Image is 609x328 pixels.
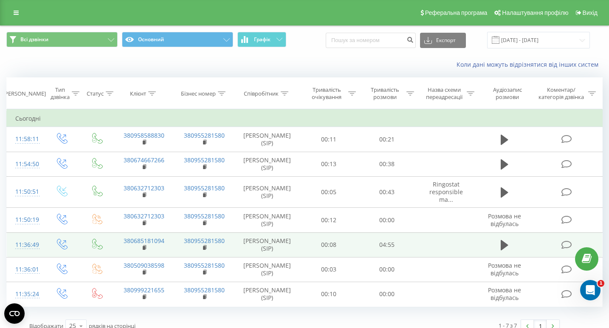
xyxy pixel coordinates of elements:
[87,90,104,97] div: Статус
[300,127,358,152] td: 00:11
[20,36,48,43] span: Всі дзвінки
[424,86,465,101] div: Назва схеми переадресації
[130,90,146,97] div: Клієнт
[358,152,416,176] td: 00:38
[124,237,164,245] a: 380685181094
[184,212,225,220] a: 380955281580
[580,280,601,300] iframe: Intercom live chat
[15,184,35,200] div: 11:50:51
[484,86,530,101] div: Аудіозапис розмови
[300,152,358,176] td: 00:13
[502,9,568,16] span: Налаштування профілю
[300,282,358,306] td: 00:10
[184,237,225,245] a: 380955281580
[488,212,521,228] span: Розмова не відбулась
[244,90,279,97] div: Співробітник
[124,184,164,192] a: 380632712303
[358,208,416,232] td: 00:00
[15,212,35,228] div: 11:50:19
[358,257,416,282] td: 00:00
[358,232,416,257] td: 04:55
[583,9,598,16] span: Вихід
[184,184,225,192] a: 380955281580
[3,90,46,97] div: [PERSON_NAME]
[237,32,286,47] button: Графік
[366,86,404,101] div: Тривалість розмови
[300,176,358,208] td: 00:05
[234,282,299,306] td: [PERSON_NAME] (SIP)
[51,86,70,101] div: Тип дзвінка
[15,131,35,147] div: 11:58:11
[457,60,603,68] a: Коли дані можуть відрізнятися вiд інших систем
[6,32,118,47] button: Всі дзвінки
[234,208,299,232] td: [PERSON_NAME] (SIP)
[184,286,225,294] a: 380955281580
[4,303,25,324] button: Open CMP widget
[15,237,35,253] div: 11:36:49
[429,180,463,204] span: Ringostat responsible ma...
[254,37,271,42] span: Графік
[124,261,164,269] a: 380509038598
[122,32,233,47] button: Основний
[300,257,358,282] td: 00:03
[425,9,488,16] span: Реферальна програма
[234,127,299,152] td: [PERSON_NAME] (SIP)
[300,232,358,257] td: 00:08
[300,208,358,232] td: 00:12
[488,286,521,302] span: Розмова не відбулась
[234,152,299,176] td: [PERSON_NAME] (SIP)
[358,176,416,208] td: 00:43
[598,280,604,287] span: 1
[181,90,216,97] div: Бізнес номер
[358,127,416,152] td: 00:21
[358,282,416,306] td: 00:00
[234,257,299,282] td: [PERSON_NAME] (SIP)
[124,286,164,294] a: 380999221655
[184,261,225,269] a: 380955281580
[7,110,603,127] td: Сьогодні
[184,131,225,139] a: 380955281580
[420,33,466,48] button: Експорт
[307,86,346,101] div: Тривалість очікування
[536,86,586,101] div: Коментар/категорія дзвінка
[326,33,416,48] input: Пошук за номером
[124,212,164,220] a: 380632712303
[234,232,299,257] td: [PERSON_NAME] (SIP)
[15,261,35,278] div: 11:36:01
[124,156,164,164] a: 380674667266
[15,156,35,172] div: 11:54:50
[184,156,225,164] a: 380955281580
[234,176,299,208] td: [PERSON_NAME] (SIP)
[15,286,35,303] div: 11:35:24
[488,261,521,277] span: Розмова не відбулась
[124,131,164,139] a: 380958588830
